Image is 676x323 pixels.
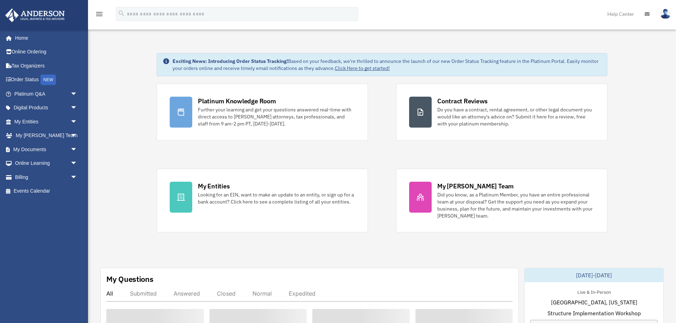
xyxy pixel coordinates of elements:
[396,169,607,232] a: My [PERSON_NAME] Team Did you know, as a Platinum Member, you have an entire professional team at...
[5,59,88,73] a: Tax Organizers
[525,268,663,282] div: [DATE]-[DATE]
[572,288,616,295] div: Live & In-Person
[5,73,88,87] a: Order StatusNEW
[198,191,355,205] div: Looking for an EIN, want to make an update to an entity, or sign up for a bank account? Click her...
[5,156,88,170] a: Online Learningarrow_drop_down
[5,31,84,45] a: Home
[437,106,594,127] div: Do you have a contract, rental agreement, or other legal document you would like an attorney's ad...
[5,129,88,143] a: My [PERSON_NAME] Teamarrow_drop_down
[106,290,113,297] div: All
[252,290,272,297] div: Normal
[289,290,315,297] div: Expedited
[70,129,84,143] span: arrow_drop_down
[70,115,84,129] span: arrow_drop_down
[70,101,84,115] span: arrow_drop_down
[174,290,200,297] div: Answered
[5,184,88,198] a: Events Calendar
[198,106,355,127] div: Further your learning and get your questions answered real-time with direct access to [PERSON_NAM...
[335,65,390,71] a: Click Here to get started!
[70,170,84,185] span: arrow_drop_down
[173,58,288,64] strong: Exciting News: Introducing Order Status Tracking!
[40,75,56,85] div: NEW
[5,87,88,101] a: Platinum Q&Aarrow_drop_down
[70,156,84,171] span: arrow_drop_down
[70,87,84,101] span: arrow_drop_down
[95,10,104,18] i: menu
[547,309,641,317] span: Structure Implementation Workshop
[198,182,230,190] div: My Entities
[157,84,368,141] a: Platinum Knowledge Room Further your learning and get your questions answered real-time with dire...
[5,142,88,156] a: My Documentsarrow_drop_down
[5,170,88,184] a: Billingarrow_drop_down
[118,9,125,17] i: search
[70,142,84,157] span: arrow_drop_down
[130,290,157,297] div: Submitted
[5,45,88,59] a: Online Ordering
[5,115,88,129] a: My Entitiesarrow_drop_down
[437,191,594,219] div: Did you know, as a Platinum Member, you have an entire professional team at your disposal? Get th...
[437,97,488,105] div: Contract Reviews
[3,8,67,22] img: Anderson Advisors Platinum Portal
[198,97,276,105] div: Platinum Knowledge Room
[157,169,368,232] a: My Entities Looking for an EIN, want to make an update to an entity, or sign up for a bank accoun...
[5,101,88,115] a: Digital Productsarrow_drop_down
[173,58,601,72] div: Based on your feedback, we're thrilled to announce the launch of our new Order Status Tracking fe...
[217,290,236,297] div: Closed
[551,298,637,306] span: [GEOGRAPHIC_DATA], [US_STATE]
[660,9,671,19] img: User Pic
[437,182,514,190] div: My [PERSON_NAME] Team
[106,274,154,284] div: My Questions
[95,12,104,18] a: menu
[396,84,607,141] a: Contract Reviews Do you have a contract, rental agreement, or other legal document you would like...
